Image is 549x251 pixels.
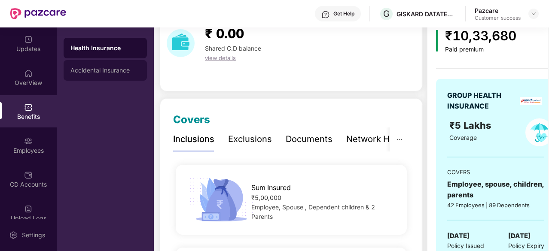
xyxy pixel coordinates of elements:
img: svg+xml;base64,PHN2ZyBpZD0iSGVscC0zMngzMiIgeG1sbnM9Imh0dHA6Ly93d3cudzMub3JnLzIwMDAvc3ZnIiB3aWR0aD... [321,10,330,19]
span: G [383,9,390,19]
div: Inclusions [173,133,214,146]
button: ellipsis [390,127,409,151]
div: GISKARD DATATECH PRIVATE LIMITED [396,10,457,18]
img: svg+xml;base64,PHN2ZyBpZD0iRW1wbG95ZWVzIiB4bWxucz0iaHR0cDovL3d3dy53My5vcmcvMjAwMC9zdmciIHdpZHRoPS... [24,137,33,145]
span: ₹ 0.00 [205,26,244,41]
span: Coverage [449,134,477,141]
div: Paid premium [445,46,516,53]
span: Employee, Spouse , Dependent children & 2 Parents [251,203,375,220]
img: New Pazcare Logo [10,8,66,19]
div: Customer_success [475,15,521,21]
span: Covers [173,113,210,126]
span: [DATE] [447,231,470,241]
div: Settings [19,231,48,239]
span: [DATE] [508,231,531,241]
img: insurerLogo [520,97,542,105]
img: icon [186,175,256,224]
span: ellipsis [396,136,403,142]
div: Health Insurance [70,44,140,52]
div: Exclusions [228,133,272,146]
span: Sum Insured [251,182,291,193]
span: Shared C.D balance [205,45,261,52]
img: svg+xml;base64,PHN2ZyBpZD0iQ0RfQWNjb3VudHMiIGRhdGEtbmFtZT0iQ0QgQWNjb3VudHMiIHhtbG5zPSJodHRwOi8vd3... [24,171,33,179]
div: Pazcare [475,6,521,15]
img: icon [436,30,438,51]
div: Accidental Insurance [70,67,140,74]
div: ₹10,33,680 [445,26,516,46]
img: svg+xml;base64,PHN2ZyBpZD0iRHJvcGRvd24tMzJ4MzIiIHhtbG5zPSJodHRwOi8vd3d3LnczLm9yZy8yMDAwL3N2ZyIgd2... [530,10,537,17]
div: Documents [286,133,332,146]
span: Policy Issued [447,241,484,251]
img: svg+xml;base64,PHN2ZyBpZD0iSG9tZSIgeG1sbnM9Imh0dHA6Ly93d3cudzMub3JnLzIwMDAvc3ZnIiB3aWR0aD0iMjAiIG... [24,69,33,78]
div: COVERS [447,168,544,176]
div: Employee, spouse, children, parents [447,179,544,200]
span: view details [205,54,236,61]
div: Network Hospitals [346,133,421,146]
img: svg+xml;base64,PHN2ZyBpZD0iVXBkYXRlZCIgeG1sbnM9Imh0dHA6Ly93d3cudzMub3JnLzIwMDAvc3ZnIiB3aWR0aD0iMj... [24,35,33,44]
div: Get Help [333,10,354,17]
div: 42 Employees | 89 Dependents [447,201,544,209]
div: GROUP HEALTH INSURANCE [447,90,517,112]
img: svg+xml;base64,PHN2ZyBpZD0iVXBsb2FkX0xvZ3MiIGRhdGEtbmFtZT0iVXBsb2FkIExvZ3MiIHhtbG5zPSJodHRwOi8vd3... [24,205,33,213]
div: ₹5,00,000 [251,193,396,203]
span: ₹5 Lakhs [449,120,494,131]
img: svg+xml;base64,PHN2ZyBpZD0iU2V0dGluZy0yMHgyMCIgeG1sbnM9Imh0dHA6Ly93d3cudzMub3JnLzIwMDAvc3ZnIiB3aW... [9,231,18,239]
img: download [167,29,195,57]
img: svg+xml;base64,PHN2ZyBpZD0iQmVuZWZpdHMiIHhtbG5zPSJodHRwOi8vd3d3LnczLm9yZy8yMDAwL3N2ZyIgd2lkdGg9Ij... [24,103,33,112]
span: Policy Expiry [508,241,544,251]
